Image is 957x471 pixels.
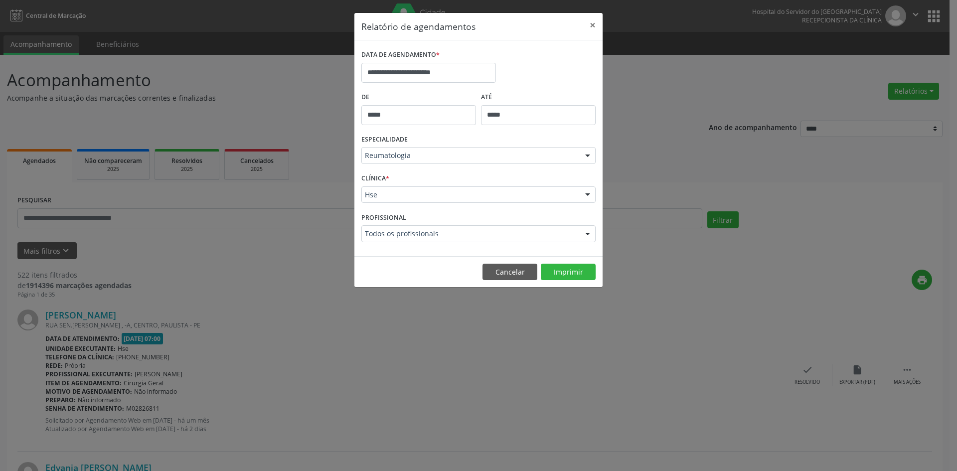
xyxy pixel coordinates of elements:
button: Close [583,13,603,37]
label: DATA DE AGENDAMENTO [361,47,440,63]
label: PROFISSIONAL [361,210,406,225]
label: CLÍNICA [361,171,389,186]
label: ATÉ [481,90,596,105]
label: ESPECIALIDADE [361,132,408,148]
span: Hse [365,190,575,200]
button: Imprimir [541,264,596,281]
span: Todos os profissionais [365,229,575,239]
label: De [361,90,476,105]
span: Reumatologia [365,151,575,160]
button: Cancelar [482,264,537,281]
h5: Relatório de agendamentos [361,20,476,33]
